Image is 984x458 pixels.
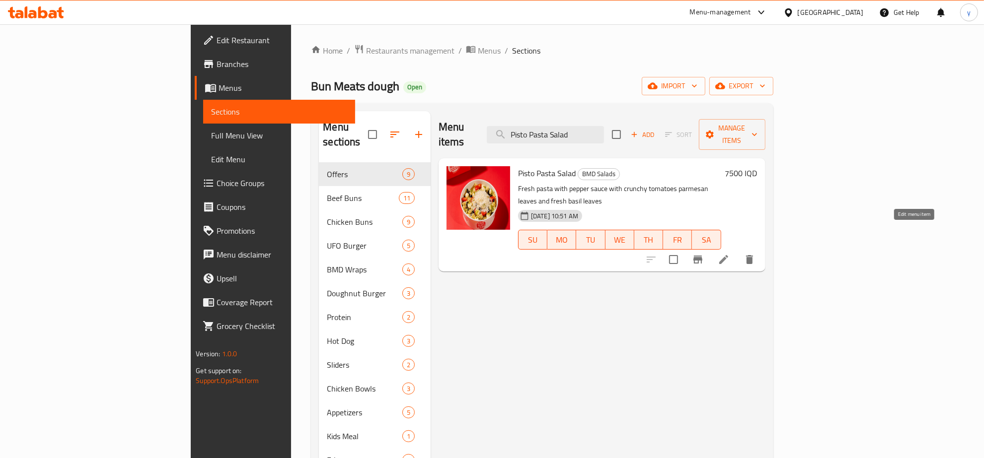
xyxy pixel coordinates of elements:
span: Chicken Buns [327,216,402,228]
span: SU [523,233,543,247]
span: Edit Restaurant [217,34,347,46]
div: Beef Buns11 [319,186,431,210]
div: BMD Wraps4 [319,258,431,281]
nav: breadcrumb [311,44,773,57]
span: SA [696,233,717,247]
button: FR [663,230,692,250]
div: Protein2 [319,305,431,329]
span: Add [629,129,656,140]
a: Coverage Report [195,290,355,314]
span: Sections [211,106,347,118]
span: Get support on: [196,364,241,377]
span: Select section first [659,127,699,142]
button: Branch-specific-item [686,248,710,271]
span: Edit Menu [211,153,347,165]
span: import [650,80,697,92]
span: Select section [606,124,627,145]
div: items [402,216,415,228]
div: Sliders [327,359,402,371]
span: FR [667,233,688,247]
span: Version: [196,347,220,360]
span: MO [551,233,572,247]
div: Open [403,81,426,93]
span: BMD Salads [578,168,619,180]
span: Sections [512,45,540,57]
span: Manage items [707,122,757,147]
button: WE [606,230,634,250]
a: Full Menu View [203,124,355,147]
a: Edit Menu [203,147,355,171]
span: Hot Dog [327,335,402,347]
div: Kids Meal1 [319,424,431,448]
a: Edit Restaurant [195,28,355,52]
span: Bun Meats dough [311,75,399,97]
span: Branches [217,58,347,70]
span: Kids Meal [327,430,402,442]
span: WE [609,233,630,247]
button: TH [634,230,663,250]
li: / [458,45,462,57]
a: Menus [195,76,355,100]
div: items [402,263,415,275]
span: Upsell [217,272,347,284]
span: Pisto Pasta Salad [518,166,576,181]
div: items [402,240,415,252]
div: Doughnut Burger3 [319,281,431,305]
div: Hot Dog3 [319,329,431,353]
span: Open [403,83,426,91]
div: items [402,168,415,180]
span: Select all sections [362,124,383,145]
a: Promotions [195,219,355,243]
div: Offers9 [319,162,431,186]
a: Branches [195,52,355,76]
span: Coupons [217,201,347,213]
span: Sort sections [383,123,407,146]
div: [GEOGRAPHIC_DATA] [798,7,863,18]
span: Menus [478,45,501,57]
span: 9 [403,170,414,179]
span: Grocery Checklist [217,320,347,332]
span: 4 [403,265,414,274]
div: UFO Burger5 [319,234,431,258]
li: / [505,45,508,57]
div: items [402,335,415,347]
span: Menus [219,82,347,94]
div: Chicken Bowls3 [319,377,431,400]
div: items [402,406,415,418]
span: Doughnut Burger [327,287,402,299]
span: [DATE] 10:51 AM [527,211,582,221]
div: Protein [327,311,402,323]
span: 2 [403,360,414,370]
button: Add [627,127,659,142]
span: Promotions [217,225,347,237]
a: Grocery Checklist [195,314,355,338]
a: Restaurants management [354,44,454,57]
span: 2 [403,313,414,322]
a: Upsell [195,266,355,290]
span: 5 [403,241,414,251]
div: Appetizers [327,406,402,418]
button: MO [547,230,576,250]
button: delete [738,248,761,271]
div: Sliders2 [319,353,431,377]
span: Choice Groups [217,177,347,189]
div: Appetizers5 [319,400,431,424]
span: Beef Buns [327,192,398,204]
span: 3 [403,384,414,393]
div: items [402,430,415,442]
span: Chicken Bowls [327,383,402,394]
a: Sections [203,100,355,124]
a: Choice Groups [195,171,355,195]
span: Add item [627,127,659,142]
a: Menu disclaimer [195,243,355,266]
button: export [709,77,773,95]
div: UFO Burger [327,240,402,252]
h2: Menu items [439,120,475,149]
input: search [487,126,604,143]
